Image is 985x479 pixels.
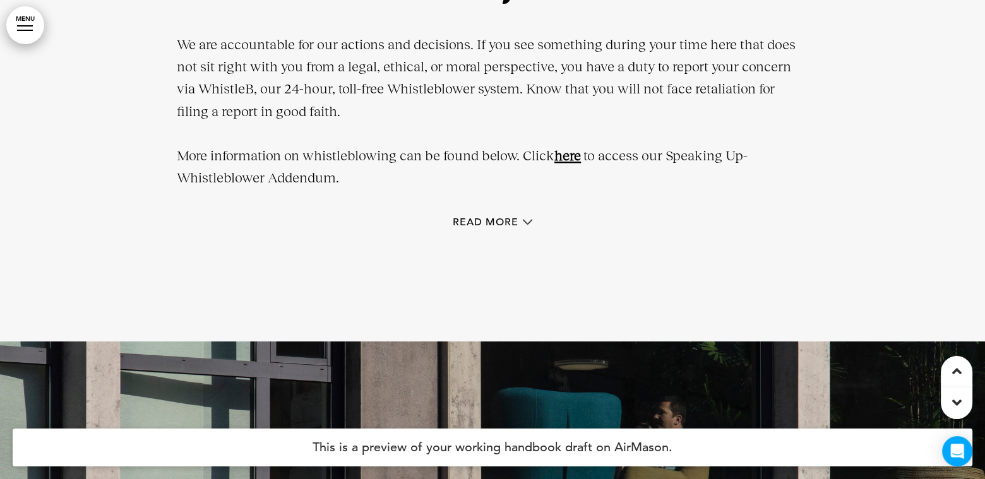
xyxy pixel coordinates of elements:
[13,429,972,466] h4: This is a preview of your working handbook draft on AirMason.
[554,148,581,163] a: here
[6,6,44,44] a: MENU
[177,37,796,119] span: We are accountable for our actions and decisions. If you see something during your time here that...
[177,148,748,186] span: More information on whistleblowing can be found below. Click to access our Speaking Up-Whistleblo...
[942,436,972,466] div: Open Intercom Messenger
[453,217,518,227] span: Read More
